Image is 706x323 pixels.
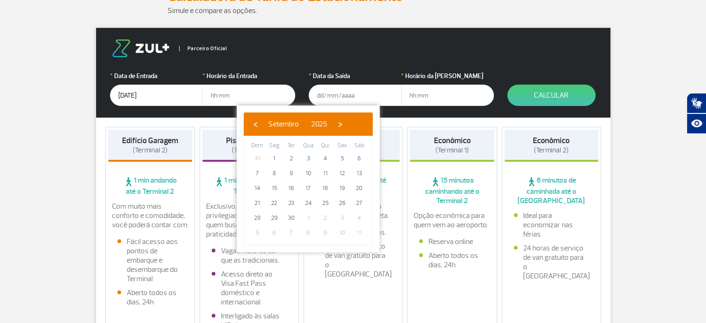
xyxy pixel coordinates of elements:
span: 22 [267,196,282,211]
th: weekday [300,141,317,151]
span: 8 [267,166,282,181]
span: 8 [301,225,316,240]
span: 23 [284,196,298,211]
button: Setembro [262,117,305,131]
span: 12 [335,166,350,181]
span: 6 [267,225,282,240]
input: hh:mm [202,85,295,106]
span: (Terminal 1) [435,146,469,155]
span: 6 [352,151,367,166]
span: 1 [267,151,282,166]
th: weekday [350,141,368,151]
label: Horário da Entrada [202,71,295,81]
span: 6 minutos de caminhada até o [GEOGRAPHIC_DATA] [505,176,598,205]
input: dd/mm/aaaa [309,85,402,106]
span: 25 [318,196,333,211]
span: 15 [267,181,282,196]
p: Com muito mais conforto e comodidade, você poderá contar com: [112,202,189,230]
bs-datepicker-container: calendar [237,105,380,252]
span: 9 [284,166,298,181]
span: 5 [335,151,350,166]
span: 21 [250,196,265,211]
span: 3 [301,151,316,166]
li: Reserva online [419,237,485,246]
label: Horário da [PERSON_NAME] [401,71,494,81]
label: Data de Entrada [110,71,203,81]
span: 5 [250,225,265,240]
span: 16 [284,181,298,196]
button: ‹ [248,117,262,131]
p: Exclusivo, com localização privilegiada e ideal para quem busca conforto e praticidade. [206,202,292,239]
li: Acesso direto ao Visa Fast Pass doméstico e internacional. [212,270,287,307]
th: weekday [317,141,334,151]
input: dd/mm/aaaa [110,85,203,106]
th: weekday [266,141,283,151]
li: 24 horas de serviço de van gratuito para o [GEOGRAPHIC_DATA] [316,242,391,279]
span: (Terminal 2) [534,146,569,155]
span: 2 [284,151,298,166]
span: 26 [335,196,350,211]
img: logo-zul.png [110,40,171,57]
th: weekday [249,141,266,151]
span: 11 [318,166,333,181]
span: 27 [352,196,367,211]
span: 14 [250,181,265,196]
p: Opção econômica para quem vem ao aeroporto. [414,211,491,230]
span: (Terminal 2) [232,146,266,155]
li: Aberto todos os dias, 24h. [419,251,485,270]
span: 20 [352,181,367,196]
span: 10 [335,225,350,240]
span: 2 [318,211,333,225]
span: 24 [301,196,316,211]
span: 7 [284,225,298,240]
span: 17 [301,181,316,196]
li: Aberto todos os dias, 24h [117,288,183,307]
button: Abrir recursos assistivos. [687,113,706,134]
p: Simule e compare as opções. [168,5,539,16]
span: Parceiro Oficial [179,46,227,51]
span: 1 min andando até o Terminal 2 [108,176,193,196]
div: Plugin de acessibilidade da Hand Talk. [687,93,706,134]
span: Setembro [268,119,299,129]
button: › [333,117,347,131]
span: 13 [352,166,367,181]
span: 9 [318,225,333,240]
strong: Econômico [533,136,570,145]
span: 7 [250,166,265,181]
span: 4 [352,211,367,225]
li: Fácil acesso aos pontos de embarque e desembarque do Terminal [117,237,183,283]
strong: Piso Premium [226,136,272,145]
strong: Edifício Garagem [122,136,178,145]
span: 2025 [311,119,327,129]
span: (Terminal 2) [133,146,168,155]
span: 19 [335,181,350,196]
li: Ideal para economizar nas férias [514,211,589,239]
span: 4 [318,151,333,166]
button: Abrir tradutor de língua de sinais. [687,93,706,113]
bs-datepicker-navigation-view: ​ ​ ​ [248,118,347,127]
span: 30 [284,211,298,225]
span: 11 [352,225,367,240]
span: 1 min andando até o Terminal 2 [202,176,296,196]
span: 1 [301,211,316,225]
button: Calcular [507,85,596,106]
th: weekday [334,141,351,151]
button: 2025 [305,117,333,131]
span: 29 [267,211,282,225]
span: 28 [250,211,265,225]
th: weekday [283,141,300,151]
label: Data da Saída [309,71,402,81]
span: 10 [301,166,316,181]
span: 18 [318,181,333,196]
span: 3 [335,211,350,225]
input: hh:mm [401,85,494,106]
li: Vagas maiores do que as tradicionais. [212,246,287,265]
span: 15 minutos caminhando até o Terminal 2 [410,176,494,205]
span: 31 [250,151,265,166]
strong: Econômico [434,136,471,145]
li: 24 horas de serviço de van gratuito para o [GEOGRAPHIC_DATA] [514,244,589,281]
